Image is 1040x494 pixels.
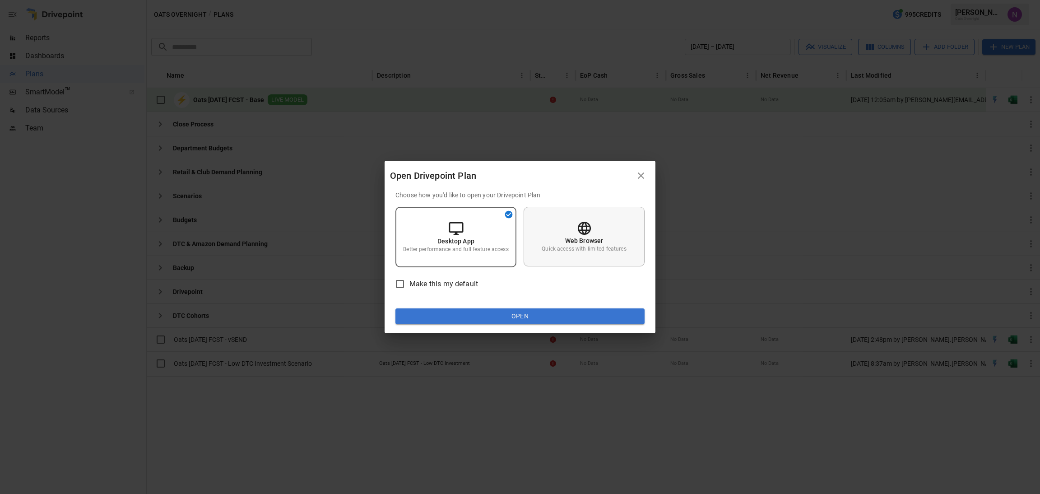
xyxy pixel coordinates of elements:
[542,245,626,253] p: Quick access with limited features
[395,308,645,325] button: Open
[565,236,604,245] p: Web Browser
[409,279,478,289] span: Make this my default
[395,191,645,200] p: Choose how you'd like to open your Drivepoint Plan
[403,246,508,253] p: Better performance and full feature access
[390,168,632,183] div: Open Drivepoint Plan
[437,237,474,246] p: Desktop App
